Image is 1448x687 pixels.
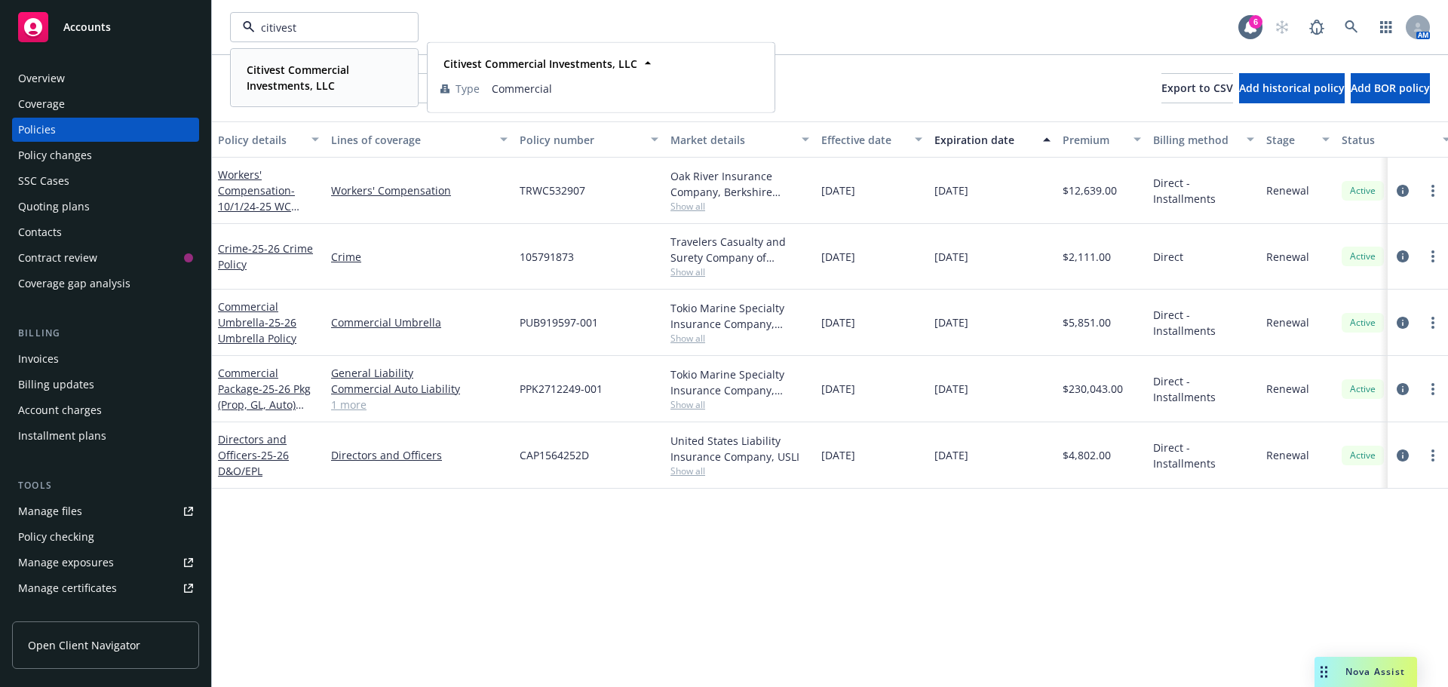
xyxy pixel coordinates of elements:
div: Contacts [18,220,62,244]
span: [DATE] [934,381,968,397]
span: Manage exposures [12,551,199,575]
div: Overview [18,66,65,90]
a: Policies [12,118,199,142]
span: 105791873 [520,249,574,265]
a: Directors and Officers [331,447,508,463]
span: [DATE] [934,249,968,265]
span: PUB919597-001 [520,314,598,330]
a: Contract review [12,246,199,270]
span: $230,043.00 [1063,381,1123,397]
a: Manage claims [12,602,199,626]
div: Policy number [520,132,642,148]
span: - 25-26 Crime Policy [218,241,313,271]
a: Directors and Officers [218,432,289,478]
span: - 25-26 Pkg (Prop, GL, Auto) Policy [218,382,311,428]
span: [DATE] [934,447,968,463]
div: Installment plans [18,424,106,448]
button: Export to CSV [1161,73,1233,103]
input: Filter by keyword [255,20,388,35]
span: Commercial [492,81,762,97]
span: Direct [1153,249,1183,265]
div: Quoting plans [18,195,90,219]
button: Billing method [1147,121,1260,158]
a: Coverage [12,92,199,116]
a: Report a Bug [1302,12,1332,42]
span: Direct - Installments [1153,175,1254,207]
span: [DATE] [934,182,968,198]
button: Market details [664,121,815,158]
span: Show all [670,332,809,345]
div: 6 [1249,15,1262,29]
a: more [1424,314,1442,332]
a: Invoices [12,347,199,371]
button: Lines of coverage [325,121,514,158]
div: Stage [1266,132,1313,148]
div: Manage claims [18,602,94,626]
div: Invoices [18,347,59,371]
strong: Citivest Commercial Investments, LLC [247,63,349,93]
a: SSC Cases [12,169,199,193]
div: Account charges [18,398,102,422]
button: Effective date [815,121,928,158]
div: Coverage [18,92,65,116]
button: Add BOR policy [1351,73,1430,103]
a: Crime [218,241,313,271]
button: Expiration date [928,121,1057,158]
div: Status [1342,132,1434,148]
div: Oak River Insurance Company, Berkshire Hathaway Homestate Companies (BHHC) [670,168,809,200]
a: Search [1336,12,1367,42]
span: Renewal [1266,314,1309,330]
button: Policy number [514,121,664,158]
a: more [1424,247,1442,265]
div: Tools [12,478,199,493]
div: Tokio Marine Specialty Insurance Company, Philadelphia Insurance Companies [670,300,809,332]
span: CAP1564252D [520,447,589,463]
span: Add BOR policy [1351,81,1430,95]
a: Accounts [12,6,199,48]
div: Lines of coverage [331,132,491,148]
a: Start snowing [1267,12,1297,42]
div: Drag to move [1315,657,1333,687]
a: 1 more [331,397,508,413]
div: Expiration date [934,132,1034,148]
span: PPK2712249-001 [520,381,603,397]
a: circleInformation [1394,446,1412,465]
div: Policy checking [18,525,94,549]
div: Effective date [821,132,906,148]
a: more [1424,182,1442,200]
div: Market details [670,132,793,148]
a: Manage certificates [12,576,199,600]
a: Coverage gap analysis [12,271,199,296]
span: Direct - Installments [1153,373,1254,405]
span: $4,802.00 [1063,447,1111,463]
span: Direct - Installments [1153,307,1254,339]
div: Policy changes [18,143,92,167]
a: Billing updates [12,373,199,397]
span: Renewal [1266,249,1309,265]
a: General Liability [331,365,508,381]
button: Nova Assist [1315,657,1417,687]
div: Billing updates [18,373,94,397]
a: Installment plans [12,424,199,448]
span: Active [1348,382,1378,396]
span: Active [1348,250,1378,263]
strong: Citivest Commercial Investments, LLC [443,57,637,71]
span: TRWC532907 [520,182,585,198]
span: Accounts [63,21,111,33]
div: SSC Cases [18,169,69,193]
a: Workers' Compensation [331,182,508,198]
a: Account charges [12,398,199,422]
span: [DATE] [821,381,855,397]
a: circleInformation [1394,314,1412,332]
span: Export to CSV [1161,81,1233,95]
div: Coverage gap analysis [18,271,130,296]
div: Manage certificates [18,576,117,600]
div: Billing [12,326,199,341]
span: [DATE] [821,249,855,265]
span: Show all [670,265,809,278]
div: United States Liability Insurance Company, USLI [670,433,809,465]
span: Renewal [1266,182,1309,198]
span: Show all [670,398,809,411]
button: Policy details [212,121,325,158]
div: Manage files [18,499,82,523]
